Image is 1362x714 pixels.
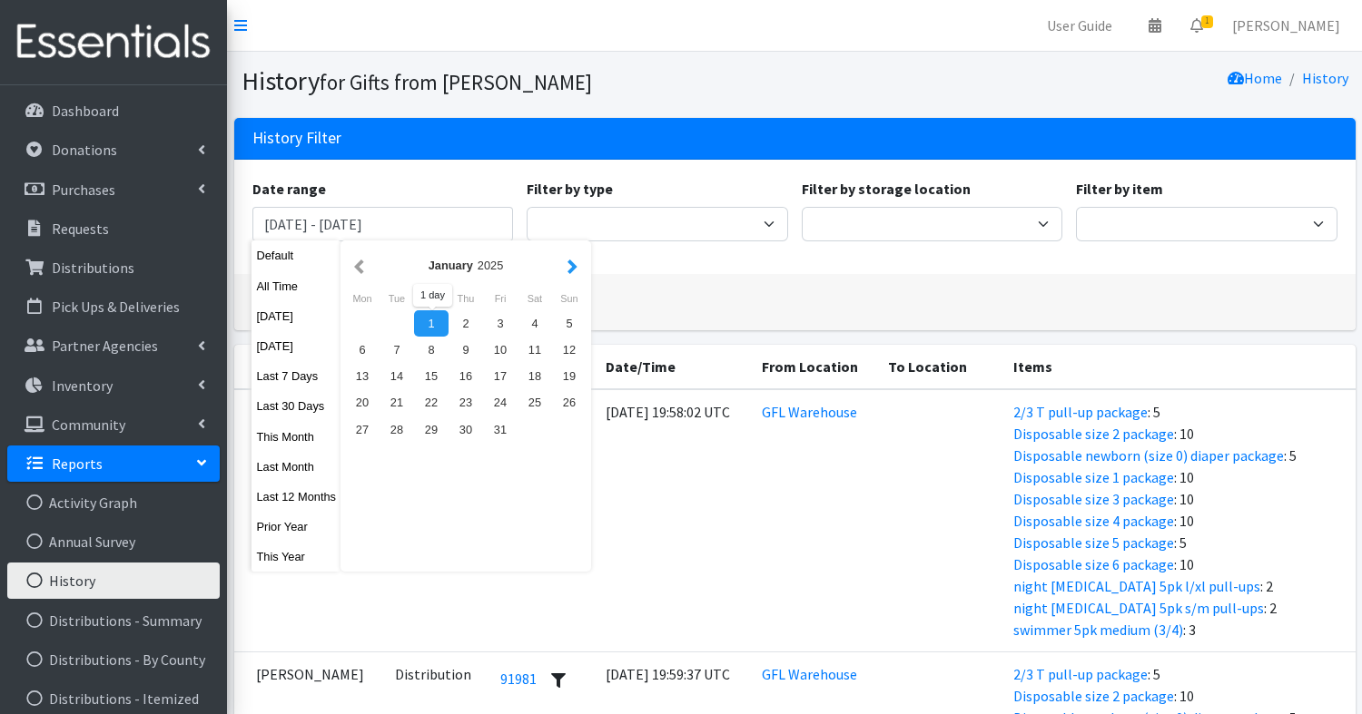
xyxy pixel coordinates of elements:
div: 31 [483,416,518,443]
div: 16 [449,363,483,389]
span: 1 [1201,15,1213,28]
a: Purchases [7,171,220,208]
img: HumanEssentials [7,12,220,73]
div: 10 [483,337,518,363]
button: Prior Year [252,513,340,540]
a: Inventory [7,367,220,404]
button: All Time [252,273,340,299]
div: 28 [380,416,414,443]
button: [DATE] [252,303,340,329]
p: Requests [52,220,109,238]
a: GFL Warehouse [762,665,857,683]
div: 9 [449,337,483,363]
a: Reports [7,445,220,482]
div: 25 [518,389,552,416]
p: Dashboard [52,102,119,120]
a: History [7,562,220,599]
label: Filter by item [1076,178,1163,200]
p: Pick Ups & Deliveries [52,298,180,316]
p: Reports [52,455,103,473]
div: 15 [414,363,449,389]
button: Last 12 Months [252,484,340,510]
a: Requests [7,210,220,247]
label: Filter by storage location [802,178,971,200]
div: Saturday [518,287,552,310]
a: Disposable newborn (size 0) diaper package [1013,446,1284,465]
div: Thursday [449,287,483,310]
div: Monday [345,287,380,310]
div: 5 [552,310,587,337]
td: [PERSON_NAME] [234,389,385,652]
div: 6 [345,337,380,363]
div: 21 [380,389,414,416]
td: [DATE] 19:58:02 UTC [595,389,751,652]
div: 1 [414,310,449,337]
button: This Month [252,424,340,450]
p: Distributions [52,259,134,277]
a: night [MEDICAL_DATA] 5pk l/xl pull-ups [1013,577,1260,595]
a: Disposable size 4 package [1013,512,1174,530]
strong: January [429,259,473,272]
div: 7 [380,337,414,363]
div: 29 [414,416,449,443]
div: Tuesday [380,287,414,310]
button: Last 7 Days [252,363,340,389]
small: for Gifts from [PERSON_NAME] [320,69,592,95]
a: Pick Ups & Deliveries [7,289,220,325]
th: From Location [751,345,877,389]
a: Annual Survey [7,523,220,560]
div: 13 [345,363,380,389]
a: Disposable size 6 package [1013,555,1174,573]
a: 91981 [500,670,537,688]
a: Activity Graph [7,484,220,521]
div: 26 [552,389,587,416]
td: : 5 : 10 : 5 : 10 : 10 : 10 : 5 : 10 : 2 : 2 : 3 [1002,389,1355,652]
div: 18 [518,363,552,389]
a: 2/3 T pull-up package [1013,665,1148,683]
input: January 1, 2011 - December 31, 2011 [252,207,514,241]
a: Partner Agencies [7,328,220,364]
a: Donations [7,132,220,168]
a: Disposable size 2 package [1013,687,1174,705]
div: Friday [483,287,518,310]
div: 12 [552,337,587,363]
a: swimmer 5pk medium (3/4) [1013,621,1183,639]
label: Date range [252,178,326,200]
a: Disposable size 5 package [1013,533,1174,552]
a: night [MEDICAL_DATA] 5pk s/m pull-ups [1013,599,1264,617]
div: 19 [552,363,587,389]
th: User [234,345,385,389]
p: Partner Agencies [52,337,158,355]
a: Distributions [7,249,220,286]
div: Sunday [552,287,587,310]
a: GFL Warehouse [762,403,857,421]
div: 11 [518,337,552,363]
div: 20 [345,389,380,416]
div: 22 [414,389,449,416]
div: 17 [483,363,518,389]
div: 4 [518,310,552,337]
a: User Guide [1032,7,1127,44]
button: Last Month [252,454,340,480]
p: Community [52,416,125,434]
a: Distributions - By County [7,641,220,678]
div: 27 [345,416,380,443]
div: 14 [380,363,414,389]
a: Disposable size 3 package [1013,490,1174,508]
a: Home [1228,69,1282,87]
button: [DATE] [252,333,340,359]
div: 24 [483,389,518,416]
div: 2 [449,310,483,337]
a: History [1302,69,1348,87]
button: This Year [252,543,340,570]
th: To Location [877,345,1002,389]
a: Community [7,406,220,443]
a: [PERSON_NAME] [1218,7,1355,44]
p: Donations [52,141,117,159]
a: 1 [1176,7,1218,44]
div: 30 [449,416,483,443]
div: 3 [483,310,518,337]
div: Wednesday [414,287,449,310]
h1: History [242,65,788,97]
p: Inventory [52,377,113,395]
